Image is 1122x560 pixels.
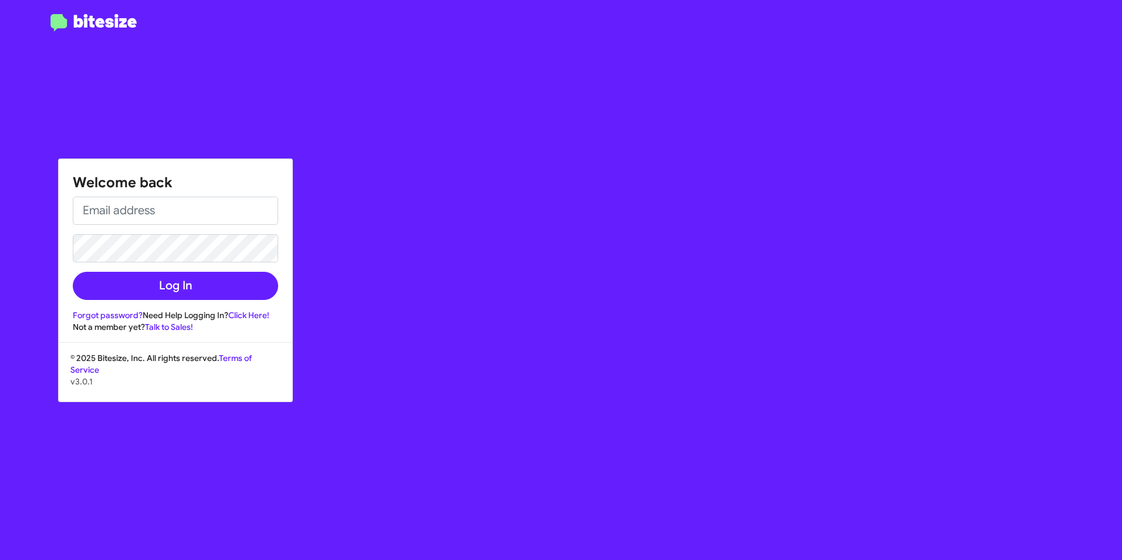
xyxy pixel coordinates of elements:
div: © 2025 Bitesize, Inc. All rights reserved. [59,352,292,402]
input: Email address [73,197,278,225]
a: Talk to Sales! [145,322,193,332]
h1: Welcome back [73,173,278,192]
a: Forgot password? [73,310,143,321]
p: v3.0.1 [70,376,280,387]
a: Click Here! [228,310,269,321]
button: Log In [73,272,278,300]
a: Terms of Service [70,353,252,375]
div: Need Help Logging In? [73,309,278,321]
div: Not a member yet? [73,321,278,333]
